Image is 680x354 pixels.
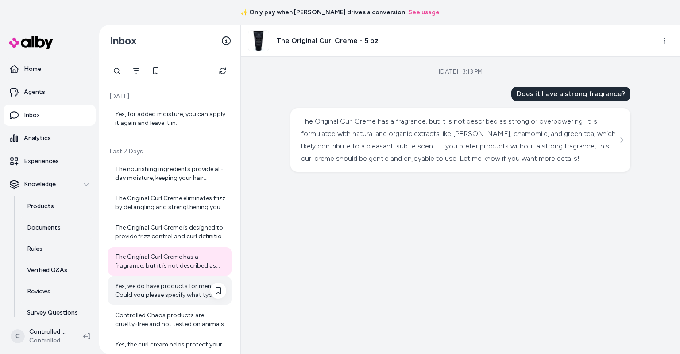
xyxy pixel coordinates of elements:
[27,266,67,275] p: Verified Q&As
[4,105,96,126] a: Inbox
[18,260,96,281] a: Verified Q&As
[27,308,78,317] p: Survey Questions
[4,151,96,172] a: Experiences
[115,311,226,329] div: Controlled Chaos products are cruelty-free and not tested on animals.
[29,327,69,336] p: Controlled Chaos Shopify
[27,223,61,232] p: Documents
[108,247,232,276] a: The Original Curl Creme has a fragrance, but it is not described as strong or overpowering. It is...
[115,110,226,128] div: Yes, for added moisture, you can apply it again and leave it in.
[439,67,483,76] div: [DATE] · 3:13 PM
[108,159,232,188] a: The nourishing ingredients provide all-day moisture, keeping your hair hydrated and manageable.
[24,157,59,166] p: Experiences
[4,174,96,195] button: Knowledge
[108,105,232,133] a: Yes, for added moisture, you can apply it again and leave it in.
[27,287,50,296] p: Reviews
[511,87,630,101] div: Does it have a strong fragrance?
[110,34,137,47] h2: Inbox
[29,336,69,345] span: Controlled Chaos
[24,65,41,74] p: Home
[108,147,232,156] p: Last 7 Days
[27,245,42,253] p: Rules
[115,165,226,183] div: The nourishing ingredients provide all-day moisture, keeping your hair hydrated and manageable.
[11,329,25,343] span: C
[115,223,226,241] div: The Original Curl Creme is designed to provide frizz control and curl definition with a natural f...
[27,202,54,211] p: Products
[24,88,45,97] p: Agents
[115,253,226,270] div: The Original Curl Creme has a fragrance, but it is not described as strong or overpowering. It is...
[301,115,618,165] div: The Original Curl Creme has a fragrance, but it is not described as strong or overpowering. It is...
[115,194,226,212] div: The Original Curl Creme eliminates frizz by detangling and strengthening your curls while providi...
[108,92,232,101] p: [DATE]
[5,322,76,350] button: CControlled Chaos ShopifyControlled Chaos
[24,111,40,120] p: Inbox
[4,82,96,103] a: Agents
[248,31,269,51] img: 5OzCurl_6a9bfac3-aabe-427f-8642-a1399a297fc0.webp
[18,196,96,217] a: Products
[24,134,51,143] p: Analytics
[18,302,96,323] a: Survey Questions
[108,218,232,246] a: The Original Curl Creme is designed to provide frizz control and curl definition with a natural f...
[4,58,96,80] a: Home
[127,62,145,80] button: Filter
[24,180,56,189] p: Knowledge
[9,36,53,49] img: alby Logo
[115,282,226,300] div: Yes, we do have products for men. Could you please specify what type of hair care product you are...
[616,135,627,145] button: See more
[408,8,440,17] a: See usage
[276,35,379,46] h3: The Original Curl Creme - 5 oz
[4,128,96,149] a: Analytics
[18,281,96,302] a: Reviews
[108,306,232,334] a: Controlled Chaos products are cruelty-free and not tested on animals.
[18,217,96,238] a: Documents
[240,8,406,17] span: ✨ Only pay when [PERSON_NAME] drives a conversion.
[108,276,232,305] a: Yes, we do have products for men. Could you please specify what type of hair care product you are...
[18,238,96,260] a: Rules
[214,62,232,80] button: Refresh
[108,189,232,217] a: The Original Curl Creme eliminates frizz by detangling and strengthening your curls while providi...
